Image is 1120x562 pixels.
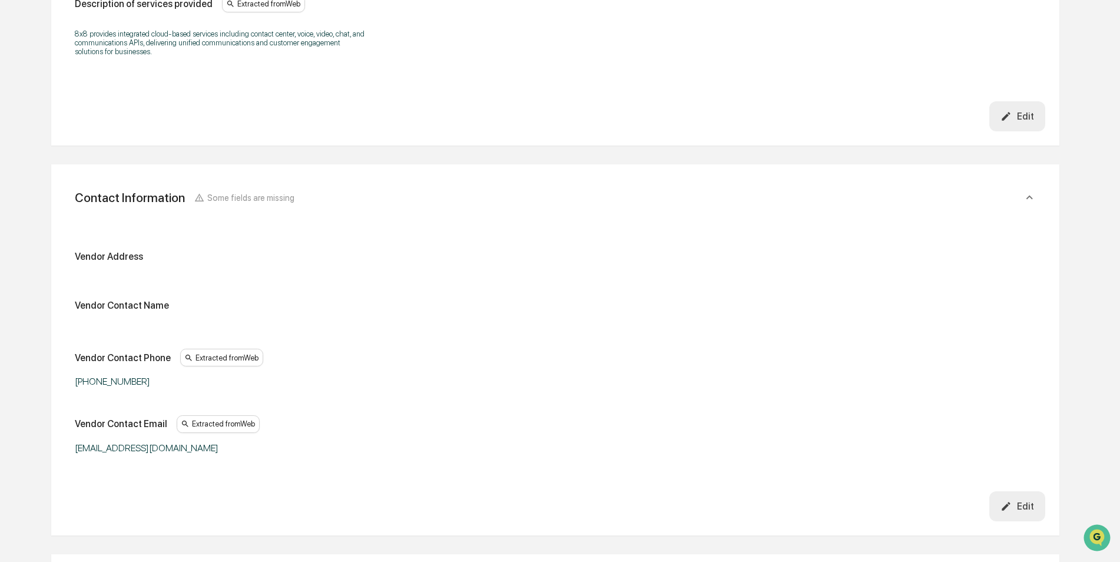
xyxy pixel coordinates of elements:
[989,491,1045,521] button: Edit
[1000,111,1033,122] div: Edit
[12,172,21,181] div: 🔎
[40,90,193,102] div: Start new chat
[75,376,369,387] div: [PHONE_NUMBER]
[40,102,149,111] div: We're available if you need us!
[75,300,169,311] div: Vendor Contact Name
[75,442,369,454] div: [EMAIL_ADDRESS][DOMAIN_NAME]
[75,190,185,205] div: Contact Information
[75,251,143,262] div: Vendor Address
[989,101,1045,131] button: Edit
[1000,501,1033,512] div: Edit
[180,349,263,366] div: Extracted from Web
[1082,523,1114,555] iframe: Open customer support
[75,29,369,56] p: 8x8 provides integrated cloud-based services including contact center, voice, video, chat, and co...
[81,144,151,165] a: 🗄️Attestations
[24,171,74,183] span: Data Lookup
[97,148,146,160] span: Attestations
[65,178,1045,217] div: Contact InformationSome fields are missing
[83,199,143,209] a: Powered byPylon
[12,150,21,159] div: 🖐️
[117,200,143,209] span: Pylon
[207,193,294,203] span: Some fields are missing
[200,94,214,108] button: Start new chat
[7,144,81,165] a: 🖐️Preclearance
[7,166,79,187] a: 🔎Data Lookup
[12,90,33,111] img: 1746055101610-c473b297-6a78-478c-a979-82029cc54cd1
[12,25,214,44] p: How can we help?
[177,415,260,433] div: Extracted from Web
[75,352,171,363] div: Vendor Contact Phone
[24,148,76,160] span: Preclearance
[75,418,167,429] div: Vendor Contact Email
[85,150,95,159] div: 🗄️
